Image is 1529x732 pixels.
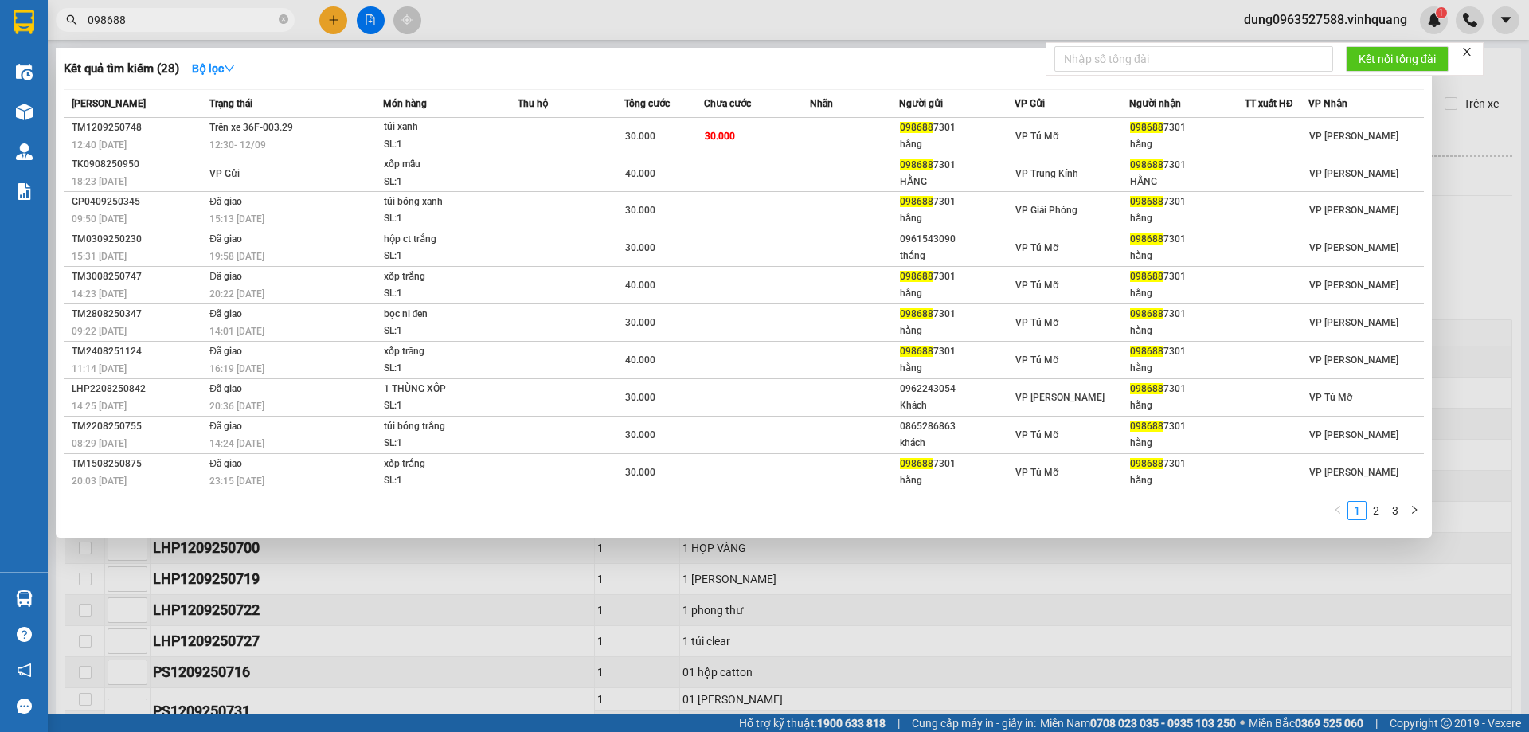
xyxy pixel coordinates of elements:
[384,343,503,361] div: xốp trăng
[704,98,751,109] span: Chưa cước
[1359,50,1436,68] span: Kết nối tổng đài
[279,13,288,28] span: close-circle
[72,231,205,248] div: TM0309250230
[1015,280,1058,291] span: VP Tú Mỡ
[1130,383,1163,394] span: 098688
[72,98,146,109] span: [PERSON_NAME]
[209,421,242,432] span: Đã giao
[72,251,127,262] span: 15:31 [DATE]
[209,346,242,357] span: Đã giao
[16,590,33,607] img: warehouse-icon
[899,98,943,109] span: Người gửi
[209,363,264,374] span: 16:19 [DATE]
[1130,397,1244,414] div: hằng
[384,231,503,249] div: hộp ct trắng
[1130,381,1244,397] div: 7301
[1348,502,1366,519] a: 1
[384,136,503,154] div: SL: 1
[1130,122,1163,133] span: 098688
[209,139,266,151] span: 12:30 - 12/09
[1015,131,1058,142] span: VP Tú Mỡ
[900,458,933,469] span: 098688
[209,438,264,449] span: 14:24 [DATE]
[1410,505,1419,515] span: right
[625,467,655,478] span: 30.000
[900,231,1014,248] div: 0961543090
[384,323,503,340] div: SL: 1
[384,381,503,398] div: 1 THÙNG XỐP
[1309,392,1352,403] span: VP Tú Mỡ
[14,10,34,34] img: logo-vxr
[209,196,242,207] span: Đã giao
[705,131,735,142] span: 30.000
[384,397,503,415] div: SL: 1
[1130,346,1163,357] span: 098688
[209,271,242,282] span: Đã giao
[900,119,1014,136] div: 7301
[1309,429,1398,440] span: VP [PERSON_NAME]
[1461,46,1472,57] span: close
[1309,242,1398,253] span: VP [PERSON_NAME]
[1130,456,1244,472] div: 7301
[17,663,32,678] span: notification
[900,397,1014,414] div: Khách
[1405,501,1424,520] li: Next Page
[1015,317,1058,328] span: VP Tú Mỡ
[900,456,1014,472] div: 7301
[900,381,1014,397] div: 0962243054
[179,56,248,81] button: Bộ lọcdown
[900,308,933,319] span: 098688
[1015,429,1058,440] span: VP Tú Mỡ
[16,64,33,80] img: warehouse-icon
[900,472,1014,489] div: hằng
[900,435,1014,452] div: khách
[1130,435,1244,452] div: hằng
[1309,280,1398,291] span: VP [PERSON_NAME]
[1015,354,1058,366] span: VP Tú Mỡ
[625,392,655,403] span: 30.000
[209,383,242,394] span: Đã giao
[384,285,503,303] div: SL: 1
[900,271,933,282] span: 098688
[1015,242,1058,253] span: VP Tú Mỡ
[1130,308,1163,319] span: 098688
[625,242,655,253] span: 30.000
[1130,343,1244,360] div: 7301
[1386,502,1404,519] a: 3
[1129,98,1181,109] span: Người nhận
[1130,159,1163,170] span: 098688
[66,14,77,25] span: search
[1015,168,1078,179] span: VP Trung Kính
[209,122,293,133] span: Trên xe 36F-003.29
[64,61,179,77] h3: Kết quả tìm kiếm ( 28 )
[1130,268,1244,285] div: 7301
[384,156,503,174] div: xốp mẫu
[72,156,205,173] div: TK0908250950
[1245,98,1293,109] span: TT xuất HĐ
[1130,157,1244,174] div: 7301
[1130,458,1163,469] span: 098688
[72,194,205,210] div: GP0409250345
[384,210,503,228] div: SL: 1
[72,288,127,299] span: 14:23 [DATE]
[810,98,833,109] span: Nhãn
[209,308,242,319] span: Đã giao
[16,104,33,120] img: warehouse-icon
[1015,98,1045,109] span: VP Gửi
[209,288,264,299] span: 20:22 [DATE]
[1130,271,1163,282] span: 098688
[384,360,503,378] div: SL: 1
[72,268,205,285] div: TM3008250747
[1130,360,1244,377] div: hằng
[72,363,127,374] span: 11:14 [DATE]
[17,627,32,642] span: question-circle
[1130,231,1244,248] div: 7301
[900,323,1014,339] div: hằng
[209,98,252,109] span: Trạng thái
[900,174,1014,190] div: HẰNG
[900,196,933,207] span: 098688
[900,268,1014,285] div: 7301
[900,306,1014,323] div: 7301
[625,429,655,440] span: 30.000
[384,456,503,473] div: xốp trắng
